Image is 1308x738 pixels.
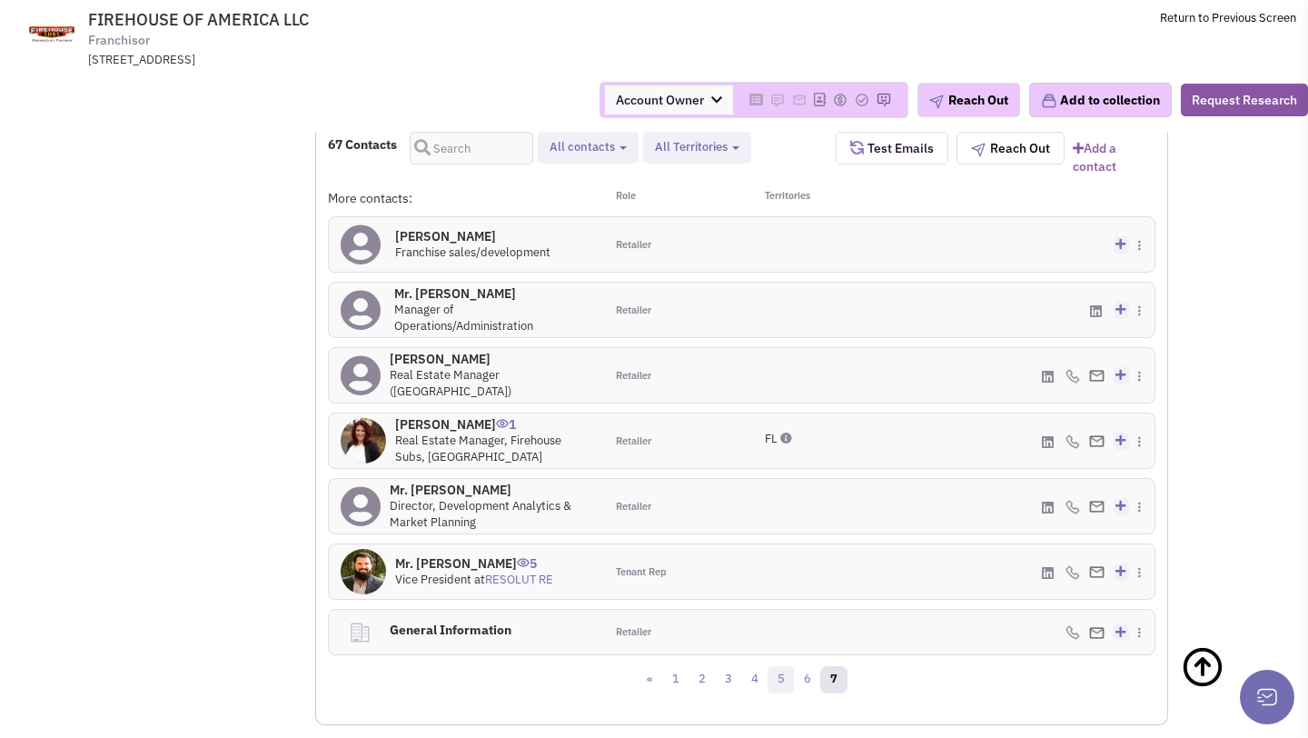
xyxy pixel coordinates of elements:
[12,11,92,56] img: www.firehousesubs.com
[649,138,745,157] button: All Territories
[341,418,386,464] img: dF13IIPmWE-evESIVz8Jpw.jpg
[956,132,1065,165] button: Reach Out
[794,666,821,693] a: 6
[616,238,651,253] span: Retailer
[836,132,948,165] button: Test Emails
[328,189,604,207] div: More contacts:
[616,434,651,449] span: Retailer
[348,621,372,644] img: clarity_building-linegeneral.png
[395,228,550,244] h4: [PERSON_NAME]
[496,403,516,433] span: 1
[395,416,592,433] h4: [PERSON_NAME]
[1065,434,1080,449] img: icon-phone.png
[616,565,667,580] span: Tenant Rep
[616,369,651,384] span: Retailer
[496,419,509,428] img: icon-UserInteraction.png
[1089,566,1105,578] img: Email%20Icon.png
[390,498,571,531] span: Director, Development Analytics & Market Planning
[1089,370,1105,382] img: Email%20Icon.png
[410,132,533,165] input: Search
[328,136,397,153] h4: 67 Contacts
[864,140,934,156] span: Test Emails
[88,52,562,69] div: [STREET_ADDRESS]
[971,143,986,157] img: plane.png
[390,351,592,367] h4: [PERSON_NAME]
[792,93,807,107] img: Please add to your accounts
[394,285,592,302] h4: Mr. [PERSON_NAME]
[820,666,847,693] a: 7
[395,555,553,572] h4: Mr. [PERSON_NAME]
[741,666,768,693] a: 4
[1089,435,1105,447] img: Email%20Icon.png
[1089,627,1105,639] img: Email%20Icon.png
[395,572,471,587] span: Vice President
[474,572,553,587] span: at
[1181,84,1308,116] button: Request Research
[616,500,651,514] span: Retailer
[655,139,728,155] span: All Territories
[341,549,386,594] img: i48HVwH73EqaaOcYlI1GDQ.jpg
[1089,501,1105,513] img: Email%20Icon.png
[1065,625,1080,640] img: icon-phone.png
[383,610,573,650] h4: General Information
[1065,369,1080,384] img: icon-phone.png
[715,666,742,693] a: 3
[689,666,716,693] a: 2
[390,367,511,400] span: Real Estate Manager ([GEOGRAPHIC_DATA])
[637,666,663,693] a: «
[517,542,537,572] span: 5
[605,85,733,115] span: Account Owner
[765,431,778,446] span: FL
[616,304,651,318] span: Retailer
[485,572,553,587] a: RESOLUT RE
[877,93,891,107] img: Please add to your accounts
[917,83,1020,117] button: Reach Out
[544,138,632,157] button: All contacts
[604,189,742,207] div: Role
[395,433,561,465] span: Real Estate Manager, Firehouse Subs, [GEOGRAPHIC_DATA]
[88,9,309,30] span: FIREHOUSE OF AMERICA LLC
[929,95,944,109] img: plane.png
[1065,500,1080,514] img: icon-phone.png
[770,93,785,107] img: Please add to your accounts
[395,244,550,260] span: Franchise sales/development
[1065,565,1080,580] img: icon-phone.png
[394,302,533,334] span: Manager of Operations/Administration
[1041,93,1057,109] img: icon-collection-lavender.png
[517,558,530,567] img: icon-UserInteraction.png
[616,625,651,640] span: Retailer
[855,93,869,107] img: Please add to your accounts
[550,139,615,155] span: All contacts
[390,482,592,498] h4: Mr. [PERSON_NAME]
[1160,10,1296,25] a: Return to Previous Screen
[768,666,795,693] a: 5
[741,189,879,207] div: Territories
[662,666,689,693] a: 1
[1029,83,1172,117] button: Add to collection
[88,31,150,50] span: Franchisor
[1073,139,1155,175] a: Add a contact
[833,93,847,107] img: Please add to your accounts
